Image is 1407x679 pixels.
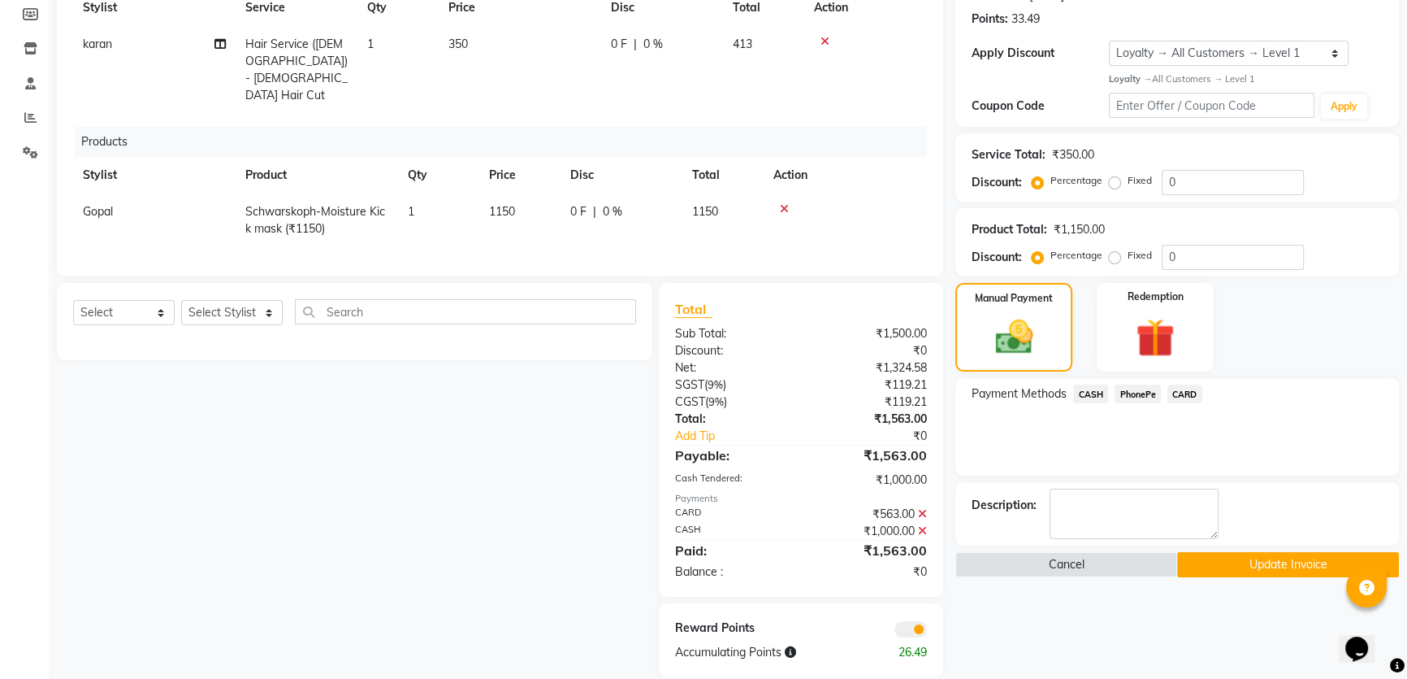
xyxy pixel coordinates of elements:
[801,541,939,560] div: ₹1,563.00
[675,492,928,506] div: Payments
[245,37,348,102] span: Hair Service ([DEMOGRAPHIC_DATA]) - [DEMOGRAPHIC_DATA] Hair Cut
[1073,385,1108,403] span: CASH
[663,506,801,523] div: CARD
[1109,93,1314,118] input: Enter Offer / Coupon Code
[1109,72,1383,86] div: All Customers → Level 1
[801,472,939,489] div: ₹1,000.00
[561,157,682,194] th: Disc
[643,36,663,53] span: 0 %
[479,157,561,194] th: Price
[984,316,1045,359] img: _cash.svg
[83,204,113,219] span: Gopal
[398,157,479,194] th: Qty
[1050,248,1102,263] label: Percentage
[972,385,1067,403] span: Payment Methods
[801,376,939,394] div: ₹119.21
[675,394,705,409] span: CGST
[663,644,871,661] div: Accumulating Points
[1128,173,1152,188] label: Fixed
[448,37,468,51] span: 350
[1115,385,1161,403] span: PhonePe
[972,174,1022,191] div: Discount:
[801,394,939,411] div: ₹119.21
[663,541,801,560] div: Paid:
[972,497,1037,514] div: Description:
[1050,173,1102,188] label: Percentage
[663,325,801,342] div: Sub Total:
[801,564,939,581] div: ₹0
[1123,314,1187,363] img: _gift.svg
[675,301,712,318] span: Total
[73,157,236,194] th: Stylist
[295,299,636,324] input: Search
[708,378,723,391] span: 9%
[1011,11,1040,28] div: 33.49
[801,446,939,465] div: ₹1,563.00
[801,342,939,359] div: ₹0
[870,644,939,661] div: 26.49
[611,36,627,53] span: 0 F
[1128,248,1152,263] label: Fixed
[75,127,939,157] div: Products
[824,428,939,445] div: ₹0
[663,620,801,638] div: Reward Points
[972,45,1109,62] div: Apply Discount
[83,37,112,51] span: karan
[801,523,939,540] div: ₹1,000.00
[603,203,622,220] span: 0 %
[593,203,596,220] span: |
[801,359,939,376] div: ₹1,324.58
[408,204,414,219] span: 1
[489,204,515,219] span: 1150
[675,377,704,392] span: SGST
[663,472,801,489] div: Cash Tendered:
[367,37,374,51] span: 1
[1128,289,1184,304] label: Redemption
[245,204,385,236] span: Schwarskoph-Moisture Kick mask (₹1150)
[801,411,939,428] div: ₹1,563.00
[663,411,801,428] div: Total:
[663,376,801,394] div: ( )
[801,506,939,523] div: ₹563.00
[663,564,801,581] div: Balance :
[682,157,764,194] th: Total
[570,203,587,220] span: 0 F
[972,249,1022,266] div: Discount:
[236,157,398,194] th: Product
[692,204,718,219] span: 1150
[1177,552,1399,577] button: Update Invoice
[663,342,801,359] div: Discount:
[764,157,927,194] th: Action
[1167,385,1202,403] span: CARD
[972,146,1046,163] div: Service Total:
[634,36,637,53] span: |
[1109,73,1152,85] strong: Loyalty →
[1321,94,1367,119] button: Apply
[1052,146,1094,163] div: ₹350.00
[1339,614,1391,663] iframe: chat widget
[733,37,752,51] span: 413
[972,221,1047,238] div: Product Total:
[972,98,1109,115] div: Coupon Code
[663,446,801,465] div: Payable:
[972,11,1008,28] div: Points:
[955,552,1177,577] button: Cancel
[1054,221,1105,238] div: ₹1,150.00
[663,428,825,445] a: Add Tip
[801,325,939,342] div: ₹1,500.00
[663,523,801,540] div: CASH
[663,394,801,411] div: ( )
[708,395,724,408] span: 9%
[663,359,801,376] div: Net:
[975,291,1053,306] label: Manual Payment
